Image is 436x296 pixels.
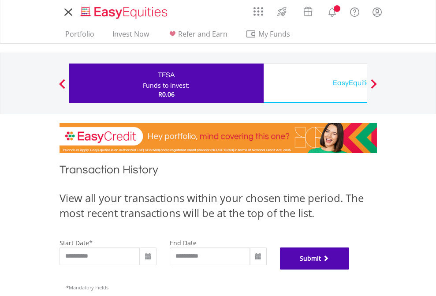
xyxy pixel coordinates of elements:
[253,7,263,16] img: grid-menu-icon.svg
[74,69,258,81] div: TFSA
[79,5,171,20] img: EasyEquities_Logo.png
[301,4,315,19] img: vouchers-v2.svg
[365,83,383,92] button: Next
[53,83,71,92] button: Previous
[62,30,98,43] a: Portfolio
[60,239,89,247] label: start date
[275,4,289,19] img: thrive-v2.svg
[60,123,377,153] img: EasyCredit Promotion Banner
[295,2,321,19] a: Vouchers
[66,284,108,291] span: Mandatory Fields
[109,30,153,43] a: Invest Now
[60,162,377,182] h1: Transaction History
[170,239,197,247] label: end date
[248,2,269,16] a: AppsGrid
[60,191,377,221] div: View all your transactions within your chosen time period. The most recent transactions will be a...
[343,2,366,20] a: FAQ's and Support
[158,90,175,98] span: R0.06
[246,28,303,40] span: My Funds
[143,81,190,90] div: Funds to invest:
[366,2,388,22] a: My Profile
[164,30,231,43] a: Refer and Earn
[178,29,227,39] span: Refer and Earn
[321,2,343,20] a: Notifications
[280,247,350,270] button: Submit
[77,2,171,20] a: Home page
